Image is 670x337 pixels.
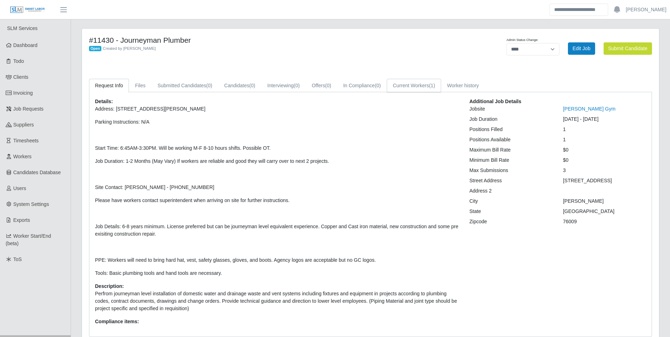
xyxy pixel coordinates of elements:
span: Dashboard [13,42,38,48]
span: (1) [429,83,435,88]
a: Submitted Candidates [152,79,218,93]
h4: #11430 - Journeyman Plumber [89,36,413,45]
p: Perfrom journeyman level installation of domestic water and drainage waste and vent systems inclu... [95,290,459,312]
span: Created by [PERSON_NAME] [103,46,156,51]
a: Offers [306,79,337,93]
b: Details: [95,99,113,104]
p: PPE: Workers will need to bring hard hat, vest, safety glasses, gloves, and boots. Agency logos a... [95,256,459,264]
div: 1 [558,126,651,133]
div: Job Duration [464,116,558,123]
div: Jobsite [464,105,558,113]
a: In Compliance [337,79,387,93]
div: [DATE] - [DATE] [558,116,651,123]
div: [GEOGRAPHIC_DATA] [558,208,651,215]
a: [PERSON_NAME] Gym [563,106,616,112]
div: Positions Filled [464,126,558,133]
span: Open [89,46,101,52]
label: Admin Status Change: [506,38,538,43]
div: Minimum Bill Rate [464,156,558,164]
div: $0 [558,156,651,164]
a: Request Info [89,79,129,93]
span: Job Requests [13,106,44,112]
div: City [464,197,558,205]
a: Current Workers [387,79,441,93]
span: (0) [375,83,381,88]
p: Address: [STREET_ADDRESS][PERSON_NAME] [95,105,459,113]
b: Compliance items: [95,319,139,324]
div: Max Submissions [464,167,558,174]
a: Worker history [441,79,485,93]
a: Files [129,79,152,93]
span: (0) [294,83,300,88]
span: SLM Services [7,25,37,31]
span: Suppliers [13,122,34,128]
div: 1 [558,136,651,143]
span: Timesheets [13,138,39,143]
a: [PERSON_NAME] [626,6,666,13]
span: System Settings [13,201,49,207]
span: (0) [325,83,331,88]
span: Exports [13,217,30,223]
div: 3 [558,167,651,174]
div: Zipcode [464,218,558,225]
a: Candidates [218,79,261,93]
img: SLM Logo [10,6,45,14]
button: Submit Candidate [604,42,652,55]
p: Tools: Basic plumbing tools and hand tools are necessary. [95,270,459,277]
p: Start Time: 6:45AM-3:30PM. Will be working M-F 8-10 hours shifts. Possible OT. [95,144,459,152]
div: 76009 [558,218,651,225]
b: Additional Job Details [469,99,521,104]
span: Workers [13,154,32,159]
b: Description: [95,283,124,289]
p: Job Duration: 1-2 Months (May Vary) If workers are reliable and good they will carry over to next... [95,158,459,165]
span: (0) [206,83,212,88]
div: Positions Available [464,136,558,143]
div: [PERSON_NAME] [558,197,651,205]
span: ToS [13,256,22,262]
span: Candidates Database [13,170,61,175]
span: Users [13,185,26,191]
div: State [464,208,558,215]
span: Worker Start/End (beta) [6,233,51,246]
span: Clients [13,74,29,80]
p: Site Contact: [PERSON_NAME] - [PHONE_NUMBER] [95,184,459,191]
span: Invoicing [13,90,33,96]
div: Street Address [464,177,558,184]
div: Address 2 [464,187,558,195]
p: Please have workers contact superintendent when arriving on site for further instructions. [95,197,459,204]
div: $0 [558,146,651,154]
div: [STREET_ADDRESS] [558,177,651,184]
p: Job Details: 6-8 years minimum. License preferred but can be journeyman level equivalent experien... [95,223,459,238]
p: Parking Instructions: N/A [95,118,459,126]
span: Todo [13,58,24,64]
a: Edit Job [568,42,595,55]
span: (0) [249,83,255,88]
a: Interviewing [261,79,306,93]
div: Maximum Bill Rate [464,146,558,154]
input: Search [550,4,608,16]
